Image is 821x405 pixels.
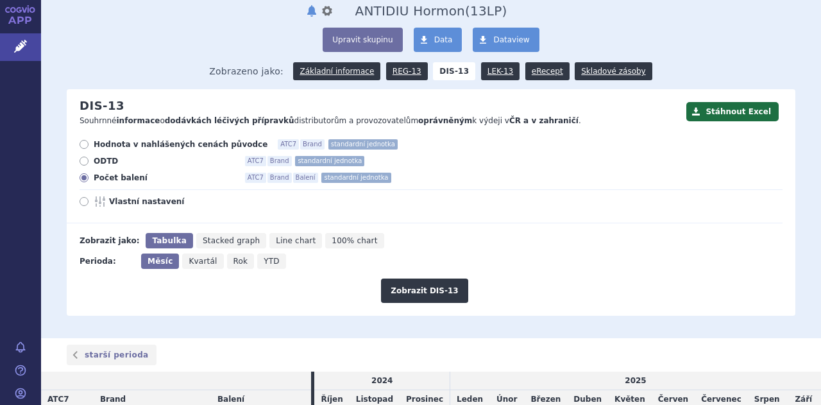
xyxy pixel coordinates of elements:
[109,196,250,207] span: Vlastní nastavení
[165,116,294,125] strong: dodávkách léčivých přípravků
[47,395,69,404] span: ATC7
[152,236,186,245] span: Tabulka
[381,279,468,303] button: Zobrazit DIS-13
[418,116,472,125] strong: oprávněným
[332,236,377,245] span: 100% chart
[233,257,248,266] span: Rok
[323,28,402,52] button: Upravit skupinu
[209,62,284,80] span: Zobrazeno jako:
[433,62,475,80] strong: DIS-13
[203,236,260,245] span: Stacked graph
[686,102,779,121] button: Stáhnout Excel
[148,257,173,266] span: Měsíc
[293,62,380,80] a: Základní informace
[67,345,157,365] a: starší perioda
[305,3,318,19] button: notifikace
[328,139,398,150] span: standardní jednotka
[386,62,428,80] a: REG-13
[264,257,280,266] span: YTD
[321,3,334,19] button: nastavení
[493,35,529,44] span: Dataview
[278,139,299,150] span: ATC7
[575,62,652,80] a: Skladové zásoby
[525,62,570,80] a: eRecept
[80,116,680,126] p: Souhrnné o distributorům a provozovatelům k výdeji v .
[276,236,316,245] span: Line chart
[470,3,487,19] span: 13
[267,156,292,166] span: Brand
[295,156,364,166] span: standardní jednotka
[80,233,139,248] div: Zobrazit jako:
[217,395,244,404] span: Balení
[94,139,267,150] span: Hodnota v nahlášených cenách původce
[465,3,507,19] span: ( LP)
[321,173,391,183] span: standardní jednotka
[100,395,126,404] span: Brand
[414,28,462,52] a: Data
[245,156,266,166] span: ATC7
[473,28,539,52] a: Dataview
[293,173,318,183] span: Balení
[314,372,450,390] td: 2024
[509,116,579,125] strong: ČR a v zahraničí
[80,99,124,113] h2: DIS-13
[245,173,266,183] span: ATC7
[355,3,465,19] span: ANTIDIU Hormon
[94,173,235,183] span: Počet balení
[300,139,325,150] span: Brand
[80,254,135,269] div: Perioda:
[450,372,821,390] td: 2025
[189,257,217,266] span: Kvartál
[267,173,292,183] span: Brand
[481,62,520,80] a: LEK-13
[94,156,235,166] span: ODTD
[434,35,453,44] span: Data
[117,116,160,125] strong: informace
